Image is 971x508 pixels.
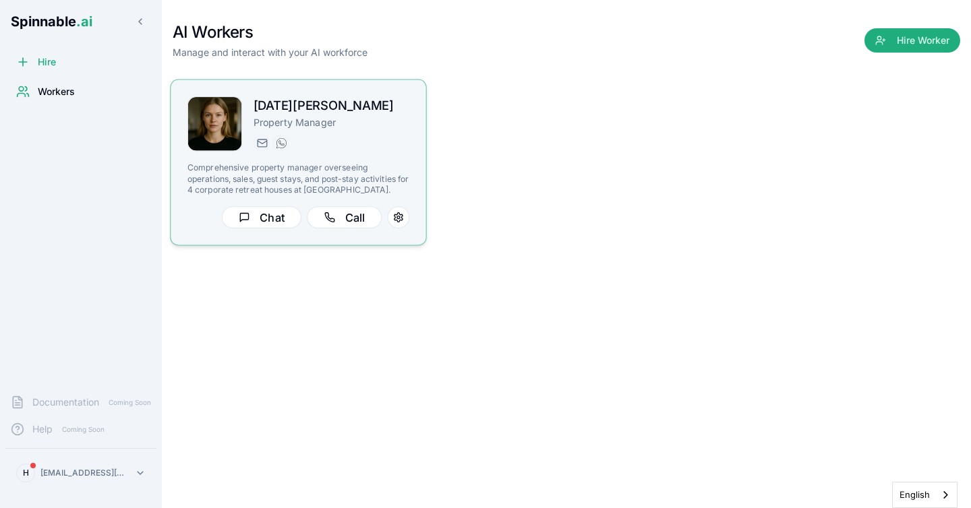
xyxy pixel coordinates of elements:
[173,46,367,59] p: Manage and interact with your AI workforce
[893,482,957,507] a: English
[892,482,958,508] aside: Language selected: English
[32,422,53,436] span: Help
[105,396,155,409] span: Coming Soon
[864,28,960,53] button: Hire Worker
[276,137,287,148] img: WhatsApp
[892,482,958,508] div: Language
[173,22,367,43] h1: AI Workers
[864,35,960,49] a: Hire Worker
[11,13,92,30] span: Spinnable
[38,55,56,69] span: Hire
[23,468,29,478] span: H
[222,206,301,228] button: Chat
[76,13,92,30] span: .ai
[254,116,410,129] p: Property Manager
[40,468,129,478] p: [EMAIL_ADDRESS][DOMAIN_NAME]
[38,85,75,98] span: Workers
[187,162,410,195] p: Comprehensive property manager overseeing operations, sales, guest stays, and post-stay activitie...
[254,135,270,151] button: Send email to lucia.perez@getspinnable.ai
[272,135,289,151] button: WhatsApp
[307,206,382,228] button: Call
[32,395,99,409] span: Documentation
[254,96,410,116] h2: [DATE][PERSON_NAME]
[11,459,151,486] button: H[EMAIL_ADDRESS][DOMAIN_NAME]
[188,97,242,151] img: Lucia Perez
[58,423,109,436] span: Coming Soon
